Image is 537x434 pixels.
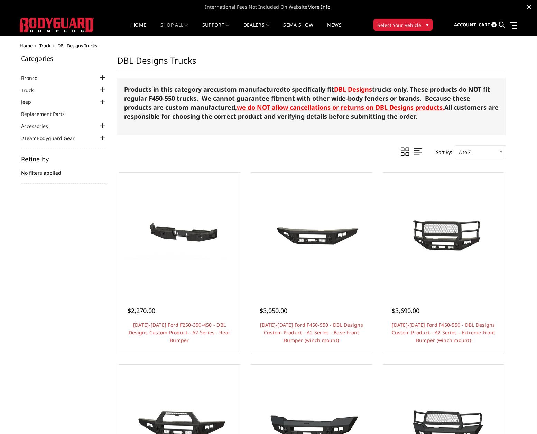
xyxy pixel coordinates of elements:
[454,21,476,28] span: Account
[432,147,452,157] label: Sort By:
[202,22,230,36] a: Support
[491,22,497,27] span: 0
[20,18,94,32] img: BODYGUARD BUMPERS
[385,174,502,292] a: 2017-2022 Ford F450-550 - DBL Designs Custom Product - A2 Series - Extreme Front Bumper (winch mo...
[253,174,370,292] a: 2017-2022 Ford F450-550 - DBL Designs Custom Product - A2 Series - Base Front Bumper (winch mount...
[21,55,107,62] h5: Categories
[392,306,419,315] span: $3,690.00
[131,22,146,36] a: Home
[378,21,421,29] span: Select Your Vehicle
[117,55,506,71] h1: DBL Designs Trucks
[121,174,238,292] a: 2017-2022 Ford F250-350-450 - DBL Designs Custom Product - A2 Series - Rear Bumper 2017-2022 Ford...
[479,16,497,34] a: Cart 0
[283,22,313,36] a: SEMA Show
[21,98,40,105] a: Jeep
[426,21,428,28] span: ▾
[454,16,476,34] a: Account
[20,43,33,49] a: Home
[260,306,287,315] span: $3,050.00
[128,306,155,315] span: $2,270.00
[57,43,97,49] span: DBL Designs Trucks
[39,43,50,49] a: Truck
[307,3,330,10] a: More Info
[237,103,444,111] strong: we do NOT allow cancellations or returns on DBL Designs products.
[129,322,230,343] a: [DATE]-[DATE] Ford F250-350-450 - DBL Designs Custom Product - A2 Series - Rear Bumper
[392,322,496,343] a: [DATE]-[DATE] Ford F450-550 - DBL Designs Custom Product - A2 Series - Extreme Front Bumper (winc...
[21,122,57,130] a: Accessories
[21,156,107,162] h5: Refine by
[21,86,42,94] a: Truck
[260,322,363,343] a: [DATE]-[DATE] Ford F450-550 - DBL Designs Custom Product - A2 Series - Base Front Bumper (winch m...
[124,85,490,111] strong: Products in this category are to specifically fit trucks only. These products do NOT fit regular ...
[327,22,341,36] a: News
[334,85,372,93] a: DBL Designs
[21,135,83,142] a: #TeamBodyguard Gear
[243,22,270,36] a: Dealers
[21,156,107,184] div: No filters applied
[214,85,284,93] span: custom manufactured
[160,22,188,36] a: shop all
[373,19,433,31] button: Select Your Vehicle
[479,21,490,28] span: Cart
[21,74,46,82] a: Bronco
[21,110,73,118] a: Replacement Parts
